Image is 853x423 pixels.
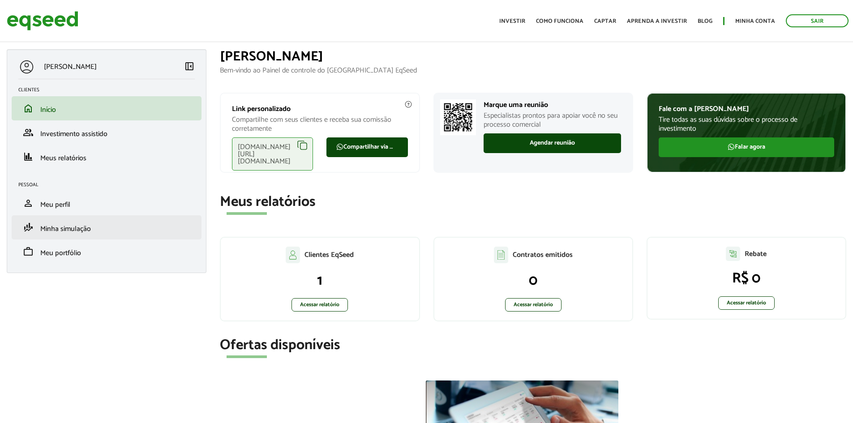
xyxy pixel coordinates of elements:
a: financeMeus relatórios [18,151,195,162]
p: Fale com a [PERSON_NAME] [659,105,834,113]
a: Acessar relatório [505,298,562,312]
span: Investimento assistido [40,128,107,140]
img: Marcar reunião com consultor [440,99,476,135]
span: home [23,103,34,114]
span: Meu portfólio [40,247,81,259]
p: 0 [443,272,623,289]
a: Investir [499,18,525,24]
span: group [23,127,34,138]
span: finance_mode [23,222,34,233]
a: Sair [786,14,849,27]
a: Colapsar menu [184,61,195,73]
div: [DOMAIN_NAME][URL][DOMAIN_NAME] [232,137,313,171]
a: Falar agora [659,137,834,157]
a: Compartilhar via WhatsApp [326,137,407,157]
li: Meu portfólio [12,239,201,264]
a: homeInício [18,103,195,114]
a: groupInvestimento assistido [18,127,195,138]
li: Meus relatórios [12,145,201,169]
a: Agendar reunião [484,133,621,153]
img: agent-clientes.svg [286,247,300,263]
a: Captar [594,18,616,24]
li: Investimento assistido [12,120,201,145]
span: finance [23,151,34,162]
p: Especialistas prontos para apoiar você no seu processo comercial [484,111,621,128]
p: Link personalizado [232,105,407,113]
img: agent-meulink-info2.svg [404,100,412,108]
a: Blog [698,18,712,24]
h2: Clientes [18,87,201,93]
p: [PERSON_NAME] [44,63,97,71]
a: workMeu portfólio [18,246,195,257]
a: Acessar relatório [718,296,775,310]
p: Contratos emitidos [513,251,573,259]
p: Tire todas as suas dúvidas sobre o processo de investimento [659,115,834,132]
p: 1 [230,272,410,289]
h1: [PERSON_NAME] [220,49,846,64]
span: person [23,198,34,209]
p: R$ 0 [656,270,836,287]
li: Meu perfil [12,191,201,215]
h2: Ofertas disponíveis [220,338,846,353]
span: Meu perfil [40,199,70,211]
span: left_panel_close [184,61,195,72]
img: FaWhatsapp.svg [336,143,343,150]
h2: Pessoal [18,182,201,188]
p: Clientes EqSeed [304,251,354,259]
a: Aprenda a investir [627,18,687,24]
img: EqSeed [7,9,78,33]
span: Início [40,104,56,116]
li: Minha simulação [12,215,201,239]
a: Minha conta [735,18,775,24]
li: Início [12,96,201,120]
p: Marque uma reunião [484,101,621,109]
a: personMeu perfil [18,198,195,209]
a: Como funciona [536,18,583,24]
img: agent-relatorio.svg [726,247,740,261]
p: Rebate [745,250,767,258]
a: finance_modeMinha simulação [18,222,195,233]
span: Meus relatórios [40,152,86,164]
p: Compartilhe com seus clientes e receba sua comissão corretamente [232,115,407,132]
span: Minha simulação [40,223,91,235]
img: FaWhatsapp.svg [728,143,735,150]
p: Bem-vindo ao Painel de controle do [GEOGRAPHIC_DATA] EqSeed [220,66,846,75]
img: agent-contratos.svg [494,247,508,263]
a: Acessar relatório [291,298,348,312]
span: work [23,246,34,257]
h2: Meus relatórios [220,194,846,210]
